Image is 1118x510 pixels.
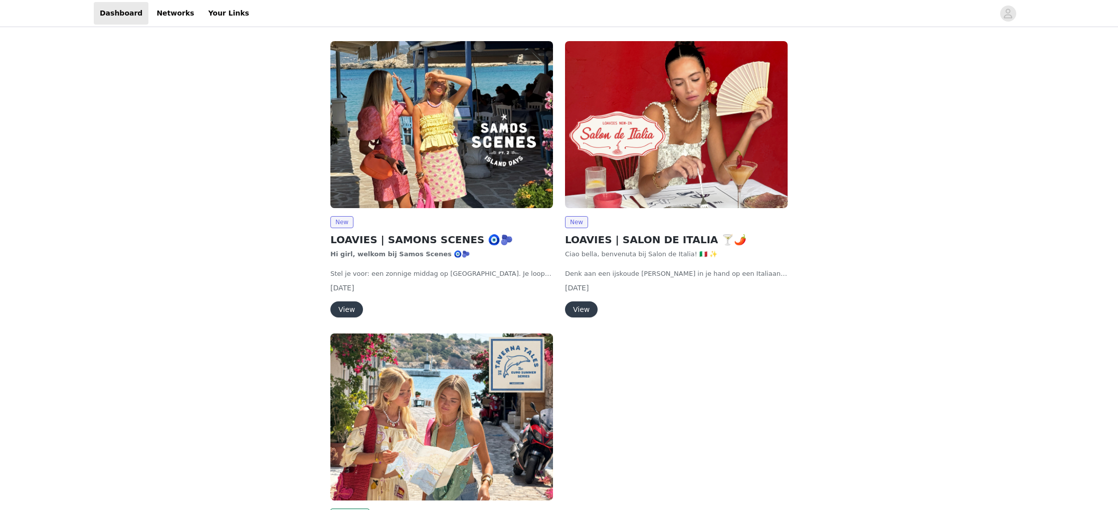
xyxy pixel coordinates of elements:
[1003,6,1013,22] div: avatar
[330,301,363,317] button: View
[150,2,200,25] a: Networks
[565,249,788,279] p: Ciao bella, benvenuta bij Salon de Italia! 🇮🇹 ✨ Denk aan een ijskoude [PERSON_NAME] in je hand op...
[94,2,148,25] a: Dashboard
[330,269,553,279] p: Stel je voor: een zonnige middag op [GEOGRAPHIC_DATA]. Je loopt langs witte huisjes met blauwe lu...
[565,232,788,247] h2: LOAVIES | SALON DE ITALIA 🍸🌶️
[330,306,363,313] a: View
[565,216,588,228] span: New
[330,41,553,208] img: LOAVIES
[565,306,598,313] a: View
[330,216,353,228] span: New
[565,301,598,317] button: View
[330,284,354,292] span: [DATE]
[330,250,470,258] strong: Hi girl, welkom bij Samos Scenes 🧿🫐
[330,333,553,500] img: LOAVIES
[202,2,255,25] a: Your Links
[565,41,788,208] img: LOAVIES
[565,284,589,292] span: [DATE]
[330,232,553,247] h2: LOAVIES | SAMONS SCENES 🧿🫐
